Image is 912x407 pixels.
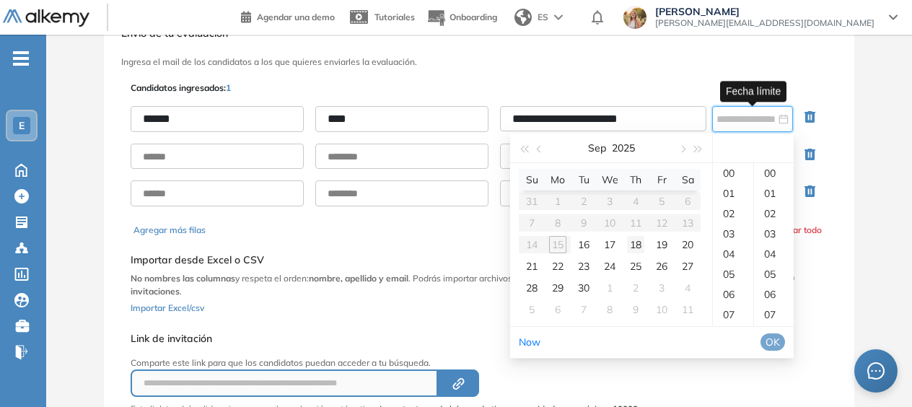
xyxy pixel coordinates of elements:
[679,236,696,253] div: 20
[131,273,235,284] b: No nombres las columnas
[575,301,592,318] div: 7
[545,169,571,191] th: Mo
[675,234,701,255] td: 2025-09-20
[519,255,545,277] td: 2025-09-21
[131,254,828,266] h5: Importar desde Excel o CSV
[655,17,874,29] span: [PERSON_NAME][EMAIL_ADDRESS][DOMAIN_NAME]
[754,284,794,305] div: 06
[713,163,753,183] div: 00
[653,258,670,275] div: 26
[19,120,25,131] span: E
[627,236,644,253] div: 18
[601,301,618,318] div: 8
[760,333,785,351] button: OK
[713,325,753,345] div: 08
[754,325,794,345] div: 08
[571,277,597,299] td: 2025-09-30
[655,6,874,17] span: [PERSON_NAME]
[549,279,566,297] div: 29
[597,299,623,320] td: 2025-10-08
[374,12,415,22] span: Tutoriales
[627,279,644,297] div: 2
[597,277,623,299] td: 2025-10-01
[775,224,822,237] button: Borrar todo
[241,7,335,25] a: Agendar una demo
[623,277,649,299] td: 2025-10-02
[754,163,794,183] div: 00
[514,9,532,26] img: world
[131,333,678,345] h5: Link de invitación
[131,302,204,313] span: Importar Excel/csv
[601,236,618,253] div: 17
[649,234,675,255] td: 2025-09-19
[538,11,548,24] span: ES
[13,57,29,60] i: -
[623,169,649,191] th: Th
[653,301,670,318] div: 10
[131,272,828,298] p: y respeta el orden: . Podrás importar archivos de . Cada evaluación tiene un .
[601,279,618,297] div: 1
[571,255,597,277] td: 2025-09-23
[713,305,753,325] div: 07
[623,255,649,277] td: 2025-09-25
[754,224,794,244] div: 03
[545,255,571,277] td: 2025-09-22
[519,336,540,349] a: Now
[623,234,649,255] td: 2025-09-18
[675,169,701,191] th: Sa
[519,169,545,191] th: Su
[601,258,618,275] div: 24
[675,255,701,277] td: 2025-09-27
[549,301,566,318] div: 6
[679,279,696,297] div: 4
[121,57,837,67] h3: Ingresa el mail de los candidatos a los que quieres enviarles la evaluación.
[575,258,592,275] div: 23
[133,224,206,237] button: Agregar más filas
[597,234,623,255] td: 2025-09-17
[649,277,675,299] td: 2025-10-03
[3,9,89,27] img: Logo
[426,2,497,33] button: Onboarding
[649,169,675,191] th: Fr
[679,301,696,318] div: 11
[754,183,794,203] div: 01
[675,299,701,320] td: 2025-10-11
[713,264,753,284] div: 05
[675,277,701,299] td: 2025-10-04
[131,82,231,95] p: Candidatos ingresados:
[754,244,794,264] div: 04
[653,279,670,297] div: 3
[226,82,231,93] span: 1
[597,169,623,191] th: We
[649,255,675,277] td: 2025-09-26
[309,273,408,284] b: nombre, apellido y email
[121,27,837,40] h3: Envío de tu evaluación
[545,277,571,299] td: 2025-09-29
[519,299,545,320] td: 2025-10-05
[612,134,635,162] button: 2025
[519,277,545,299] td: 2025-09-28
[523,258,540,275] div: 21
[623,299,649,320] td: 2025-10-09
[754,305,794,325] div: 07
[713,224,753,244] div: 03
[571,234,597,255] td: 2025-09-16
[679,258,696,275] div: 27
[627,301,644,318] div: 9
[554,14,563,20] img: arrow
[720,81,786,102] div: Fecha límite
[713,203,753,224] div: 02
[131,273,794,297] b: límite de 10.000 invitaciones
[627,258,644,275] div: 25
[257,12,335,22] span: Agendar una demo
[713,183,753,203] div: 01
[131,356,678,369] p: Comparte este link para que los candidatos puedan acceder a tu búsqueda.
[575,236,592,253] div: 16
[523,279,540,297] div: 28
[131,298,204,315] button: Importar Excel/csv
[867,362,885,380] span: message
[653,236,670,253] div: 19
[713,244,753,264] div: 04
[549,258,566,275] div: 22
[450,12,497,22] span: Onboarding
